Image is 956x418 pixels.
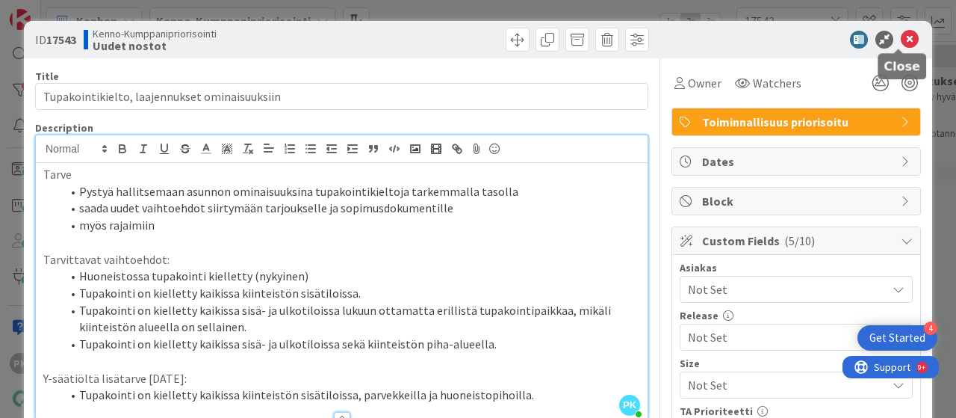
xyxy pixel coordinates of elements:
[869,331,925,345] div: Get Started
[680,262,913,273] div: Asiakas
[753,74,801,92] span: Watchers
[702,232,893,250] span: Custom Fields
[61,336,640,353] li: Tupakointi on kielletty kaikissa sisä- ja ulkotiloissa sekä kiinteistön piha-alueella.
[702,192,893,210] span: Block
[31,2,68,20] span: Support
[35,83,648,110] input: type card name here...
[680,310,913,321] div: Release
[61,387,640,404] li: Tupakointi on kielletty kaikissa kiinteistön sisätiloissa, parvekkeilla ja huoneistopihoilla.
[680,406,913,417] div: TA Prioriteetti
[43,166,640,183] p: Tarve
[93,40,217,52] b: Uudet nostot
[680,358,913,369] div: Size
[35,70,59,83] label: Title
[43,251,640,268] p: Tarvittavat vaihtoehdot:
[43,370,640,387] p: Y-säätiöltä lisätarve [DATE]:
[884,59,920,73] h5: Close
[75,6,83,18] div: 9+
[35,121,93,135] span: Description
[46,32,76,47] b: 17543
[857,325,937,351] div: Open Get Started checklist, remaining modules: 4
[702,113,893,131] span: Toiminnallisuus priorisoitu
[61,302,640,336] li: Tupakointi on kielletty kaikissa sisä- ja ulkotiloissa lukuun ottamatta erillistä tupakointipaikk...
[35,31,76,49] span: ID
[924,322,937,335] div: 4
[61,200,640,217] li: saada uudet vaihtoehdot siirtymään tarjoukselle ja sopimusdokumentille
[702,153,893,170] span: Dates
[619,395,640,416] span: PK
[93,28,217,40] span: Kenno-Kumppanipriorisointi
[784,233,815,248] span: ( 5/10 )
[688,375,879,396] span: Not Set
[688,328,887,346] span: Not Set
[688,280,887,298] span: Not Set
[688,74,721,92] span: Owner
[61,183,640,200] li: Pystyä hallitsemaan asunnon ominaisuuksina tupakointikieltoja tarkemmalla tasolla
[61,285,640,302] li: Tupakointi on kielletty kaikissa kiinteistön sisätiloissa.
[61,217,640,234] li: myös rajaimiin
[61,268,640,285] li: Huoneistossa tupakointi kielletty (nykyinen)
